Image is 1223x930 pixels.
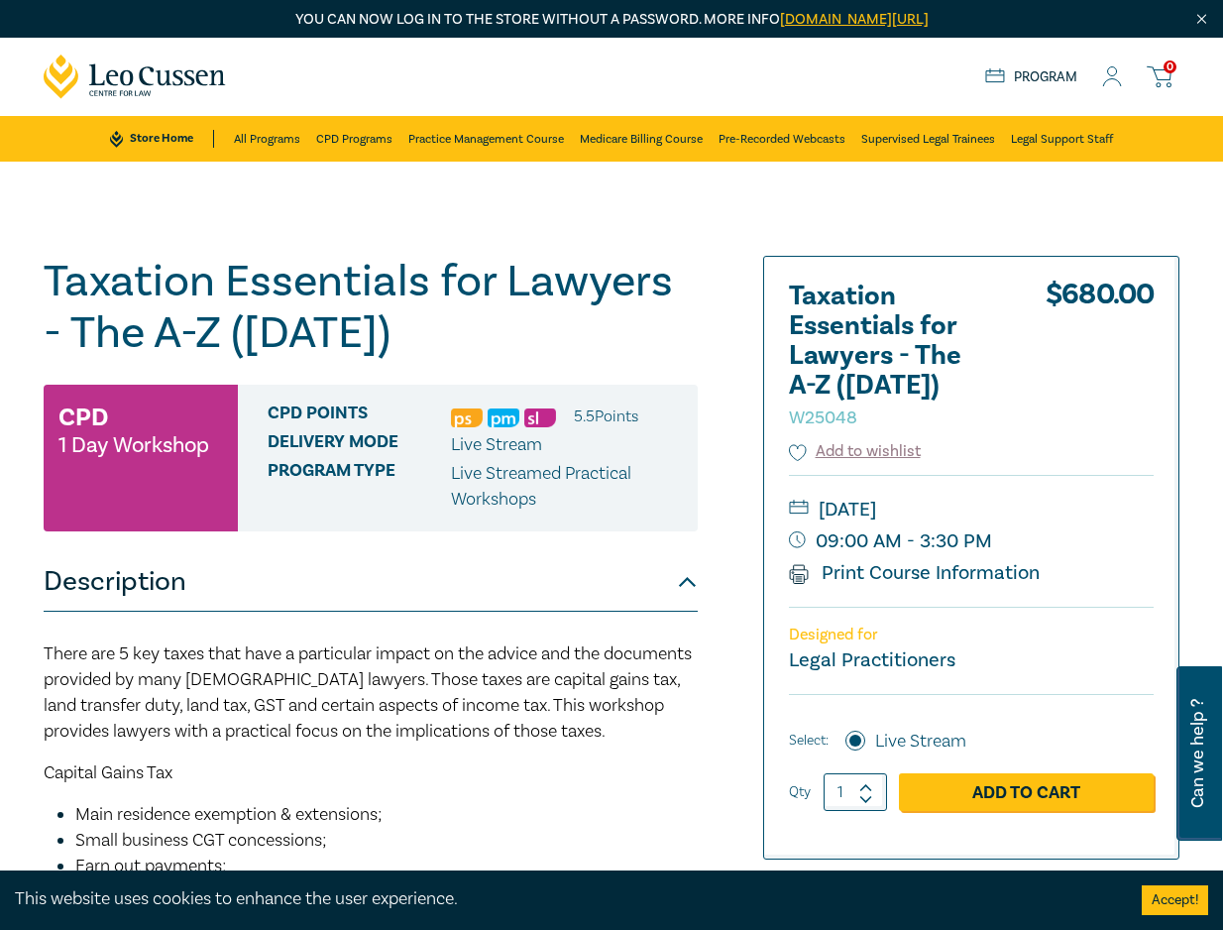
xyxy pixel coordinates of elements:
small: [DATE] [789,494,1154,525]
div: This website uses cookies to enhance the user experience. [15,886,1112,912]
small: Legal Practitioners [789,647,955,673]
span: Select: [789,730,829,752]
h1: Taxation Essentials for Lawyers - The A-Z ([DATE]) [44,256,698,359]
label: Qty [789,781,811,803]
a: Add to Cart [899,773,1154,811]
p: You can now log in to the store without a password. More info [44,9,1179,31]
a: Medicare Billing Course [580,116,703,162]
img: Close [1193,11,1210,28]
small: 09:00 AM - 3:30 PM [789,525,1154,557]
button: Accept cookies [1142,885,1208,915]
a: CPD Programs [316,116,392,162]
a: Practice Management Course [408,116,564,162]
img: Professional Skills [451,408,483,427]
span: Live Stream [451,433,542,456]
span: Program type [268,461,451,513]
span: Main residence exemption & extensions; [75,803,383,826]
img: Substantive Law [524,408,556,427]
a: Program [985,68,1077,86]
a: [DOMAIN_NAME][URL] [780,10,929,29]
h3: CPD [58,400,108,435]
a: Store Home [110,130,214,148]
a: Legal Support Staff [1011,116,1113,162]
span: There are 5 key taxes that have a particular impact on the advice and the documents provided by m... [44,642,692,743]
a: Print Course Information [789,560,1040,586]
a: All Programs [234,116,300,162]
span: Delivery Mode [268,432,451,458]
li: 5.5 Point s [574,404,638,429]
small: W25048 [789,407,857,429]
label: Live Stream [875,729,966,755]
a: Pre-Recorded Webcasts [719,116,845,162]
button: Add to wishlist [789,440,921,463]
h2: Taxation Essentials for Lawyers - The A-Z ([DATE]) [789,282,1007,430]
input: 1 [824,773,887,811]
span: CPD Points [268,404,451,429]
p: Designed for [789,626,1154,644]
a: Supervised Legal Trainees [861,116,995,162]
span: Earn out payments; [75,855,227,877]
small: 1 Day Workshop [58,435,209,455]
p: Live Streamed Practical Workshops [451,461,683,513]
div: $ 680.00 [1046,282,1154,440]
span: Can we help ? [1188,678,1207,829]
button: Description [44,552,698,612]
span: Capital Gains Tax [44,761,172,784]
img: Practice Management & Business Skills [488,408,519,427]
span: Small business CGT concessions; [75,829,327,852]
span: 0 [1164,60,1176,73]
